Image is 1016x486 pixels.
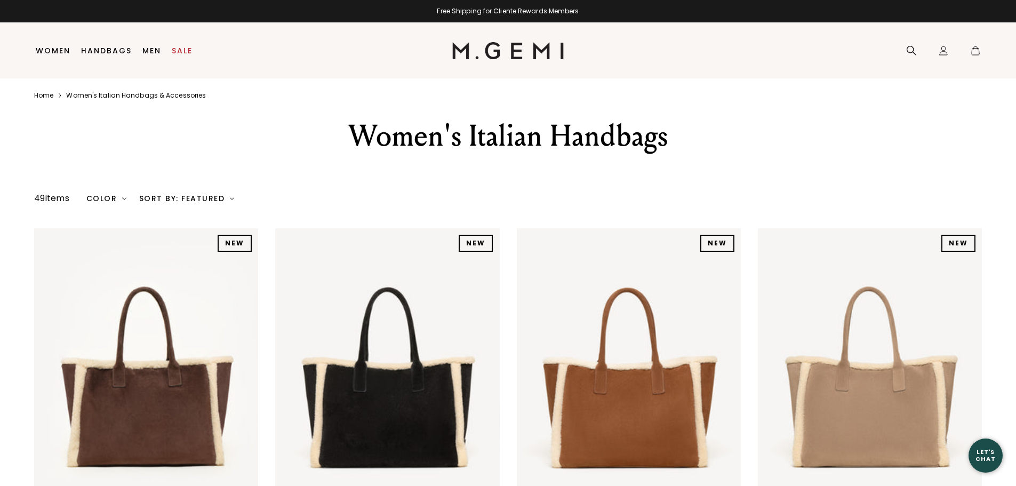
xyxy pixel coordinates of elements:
[122,196,126,201] img: chevron-down.svg
[139,194,234,203] div: Sort By: Featured
[86,194,126,203] div: Color
[172,46,193,55] a: Sale
[36,46,70,55] a: Women
[969,449,1003,462] div: Let's Chat
[230,196,234,201] img: chevron-down.svg
[459,235,493,252] div: NEW
[323,117,693,155] div: Women's Italian Handbags
[941,235,975,252] div: NEW
[66,91,206,100] a: Women's italian handbags & accessories
[34,192,69,205] div: 49 items
[452,42,564,59] img: M.Gemi
[218,235,252,252] div: NEW
[34,91,53,100] a: Home
[700,235,734,252] div: NEW
[81,46,132,55] a: Handbags
[142,46,161,55] a: Men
